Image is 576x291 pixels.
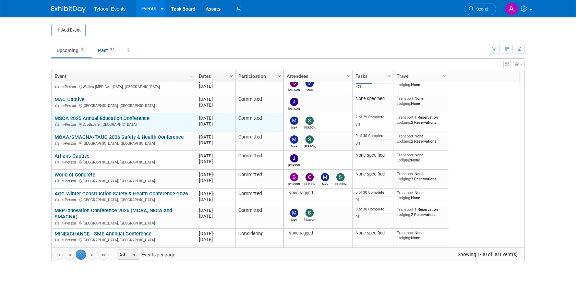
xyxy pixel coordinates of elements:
[277,73,282,79] span: Column Settings
[56,252,61,258] span: Go to the first page
[287,70,348,82] a: Attendees
[55,134,184,140] a: MCAA/SMACNA/TAUC 2026 Safety & Health Conference
[199,159,232,165] div: [DATE]
[397,70,444,82] a: Travel
[132,252,137,258] span: select
[474,7,490,12] span: Search
[465,3,496,15] a: Search
[55,153,89,159] a: Artians Captive
[356,198,391,203] div: 0%
[229,73,234,79] span: Column Settings
[199,191,232,196] div: [DATE]
[397,96,446,106] div: None None
[199,172,232,178] div: [DATE]
[304,87,316,92] div: Mark Nelson
[199,140,232,146] div: [DATE]
[213,231,214,236] span: -
[356,85,391,89] div: 47%
[213,134,214,140] span: -
[61,238,78,242] span: In-Person
[235,245,283,262] td: Committed
[345,70,353,81] a: Column Settings
[199,237,232,242] div: [DATE]
[61,141,78,146] span: In-Person
[51,6,86,13] img: ExhibitDay
[76,250,86,260] span: 1
[238,70,279,82] a: Participation
[288,162,300,167] div: Jason Cuskelly
[55,70,191,82] a: Event
[356,70,389,82] a: Tasks
[397,212,411,217] span: Lodging:
[55,220,193,226] div: [GEOGRAPHIC_DATA], [GEOGRAPHIC_DATA]
[235,132,283,151] td: Committed
[55,221,59,225] img: In-Person Event
[55,207,172,220] a: MEP Innovation Conference 2026 (MCAA, NECA and SMACNA)
[55,160,59,163] img: In-Person Event
[335,181,347,186] div: Steve Davis
[397,115,415,120] span: Transport:
[290,135,298,144] img: Mark Nelson
[290,98,298,106] img: Jason Cuskelly
[235,151,283,170] td: Committed
[290,79,298,87] img: Chris Walker
[505,2,518,15] img: Angie Nichols
[199,102,232,108] div: [DATE]
[213,191,214,196] span: -
[118,250,130,259] span: 50
[51,24,86,36] button: Add Event
[61,122,78,127] span: In-Person
[356,190,391,195] div: 0 of 30 Complete
[55,77,120,84] a: SMACNA Annual Convention
[55,140,193,146] div: [GEOGRAPHIC_DATA], [GEOGRAPHIC_DATA]
[305,117,314,125] img: Steve Davis
[397,230,415,235] span: Transport:
[356,96,391,101] div: None specified
[108,47,116,52] span: 37
[199,70,231,82] a: Dates
[304,217,316,221] div: Steve Davis
[61,198,78,202] span: In-Person
[290,154,298,162] img: Jason Cuskelly
[356,153,391,158] div: None specified
[397,195,411,200] span: Lodging:
[199,121,232,127] div: [DATE]
[397,177,411,181] span: Lodging:
[55,115,149,121] a: MSCA 2025 Annual Education Conference
[356,134,391,138] div: 0 of 30 Complete
[356,230,391,236] div: None specified
[305,173,314,181] img: Corbin Nelson
[55,191,188,197] a: AGC Winter Construction Safety & Health Conference-2026
[61,221,78,226] span: In-Person
[356,122,391,127] div: 3%
[199,207,232,213] div: [DATE]
[199,134,232,140] div: [DATE]
[397,134,446,144] div: None 2 Reservations
[55,104,59,107] img: In-Person Event
[98,250,109,260] a: Go to the last page
[55,237,193,243] div: [GEOGRAPHIC_DATA], [GEOGRAPHIC_DATA]
[452,250,524,259] span: Showing 1-30 of 30 Event(s)
[397,134,415,138] span: Transport:
[305,209,314,217] img: Steve Davis
[189,70,196,81] a: Column Settings
[397,115,446,125] div: 1 Reservation 2 Reservations
[288,144,300,148] div: Mark Nelson
[387,73,393,79] span: Column Settings
[356,115,391,120] div: 1 of 29 Complete
[276,70,284,81] a: Column Settings
[55,178,193,184] div: [GEOGRAPHIC_DATA], [GEOGRAPHIC_DATA]
[55,159,193,165] div: [GEOGRAPHIC_DATA], [GEOGRAPHIC_DATA]
[386,70,394,81] a: Column Settings
[397,207,415,212] span: Transport:
[288,181,300,186] div: Brandon Nelson
[397,158,411,162] span: Lodging:
[441,70,449,81] a: Column Settings
[397,77,446,87] div: 1 Reservation None
[397,235,411,240] span: Lodging:
[79,47,86,52] span: 30
[213,78,214,83] span: -
[94,6,126,12] span: Tyfoom Events
[55,96,84,102] a: MAC Captive
[397,82,411,87] span: Lodging:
